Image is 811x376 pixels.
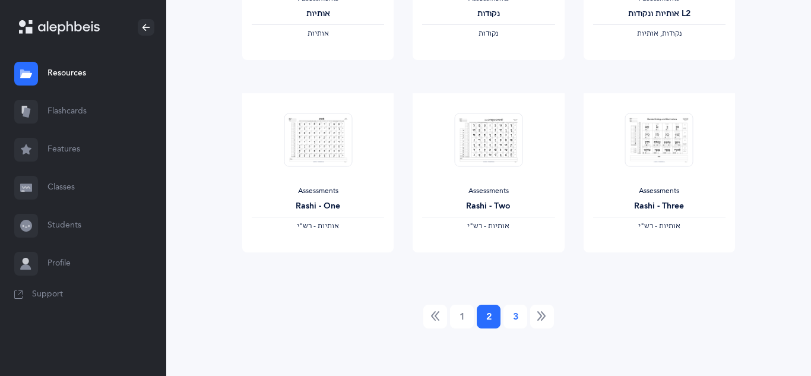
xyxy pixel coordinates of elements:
[530,305,554,328] a: Next
[32,289,63,301] span: Support
[450,305,474,328] a: 1
[593,200,726,213] div: Rashi - Three
[284,113,352,167] img: Test_Form_-_%D7%90%D7%95%D7%AA%D7%99%D7%95%D7%AA_-Rashi_thumbnail_1703785176.png
[252,187,384,196] div: Assessments
[422,187,555,196] div: Assessments
[252,8,384,20] div: אותיות
[593,187,726,196] div: Assessments
[308,29,329,37] span: ‫אותיות‬
[593,8,726,20] div: אותיות ונקודות L2
[479,29,498,37] span: ‫נקודות‬
[454,113,522,167] img: Test_Form_-_%D7%90%D7%95%D7%AA%D7%99%D7%95%D7%AA_%D7%95%D7%A0%D7%A7%D7%95%D7%93%D7%95%D7%AA_L2_Ra...
[503,305,527,328] a: 3
[625,113,693,167] img: Test_Form_-_Blended_Endings_and_Silent_Letters-_Rashi_thumbnail_1703785187.png
[467,222,509,230] span: ‫אותיות - רש"י‬
[422,200,555,213] div: Rashi - Two
[252,200,384,213] div: Rashi - One
[477,305,500,328] a: 2
[637,29,682,37] span: ‫נקודות, אותיות‬
[638,222,680,230] span: ‫אותיות - רש"י‬
[423,305,447,328] a: Previous
[422,8,555,20] div: נקודות
[297,222,339,230] span: ‫אותיות - רש"י‬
